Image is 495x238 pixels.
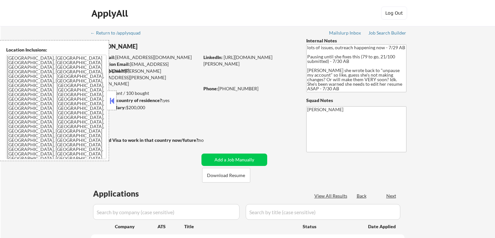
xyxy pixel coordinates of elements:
[303,220,359,232] div: Status
[93,190,158,198] div: Applications
[91,68,199,87] div: [PERSON_NAME][EMAIL_ADDRESS][PERSON_NAME][DOMAIN_NAME]
[306,97,406,104] div: Squad Notes
[115,223,158,230] div: Company
[203,85,296,92] div: [PHONE_NUMBER]
[203,54,223,60] strong: LinkedIn:
[158,223,184,230] div: ATS
[90,30,147,37] a: ← Return to /applysquad
[93,204,240,220] input: Search by company (case sensitive)
[386,193,397,199] div: Next
[329,31,362,35] div: Mailslurp Inbox
[91,54,199,61] div: [EMAIL_ADDRESS][DOMAIN_NAME]
[199,137,217,143] div: no
[90,31,147,35] div: ← Return to /applysquad
[91,90,199,97] div: 37 sent / 100 bought
[203,54,272,67] a: [URL][DOMAIN_NAME][PERSON_NAME]
[91,137,199,143] strong: Will need Visa to work in that country now/future?:
[368,31,406,35] div: Job Search Builder
[91,42,225,51] div: [PERSON_NAME]
[246,204,400,220] input: Search by title (case sensitive)
[381,7,407,20] button: Log Out
[201,154,267,166] button: Add a Job Manually
[91,97,163,103] strong: Can work in country of residence?:
[306,37,406,44] div: Internal Notes
[368,223,397,230] div: Date Applied
[368,30,406,37] a: Job Search Builder
[91,97,197,104] div: yes
[6,47,106,53] div: Location Inclusions:
[91,8,130,19] div: ApplyAll
[202,168,250,183] button: Download Resume
[203,86,218,91] strong: Phone:
[91,61,199,74] div: [EMAIL_ADDRESS][DOMAIN_NAME]
[357,193,367,199] div: Back
[184,223,296,230] div: Title
[91,104,199,111] div: $200,000
[329,30,362,37] a: Mailslurp Inbox
[314,193,349,199] div: View All Results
